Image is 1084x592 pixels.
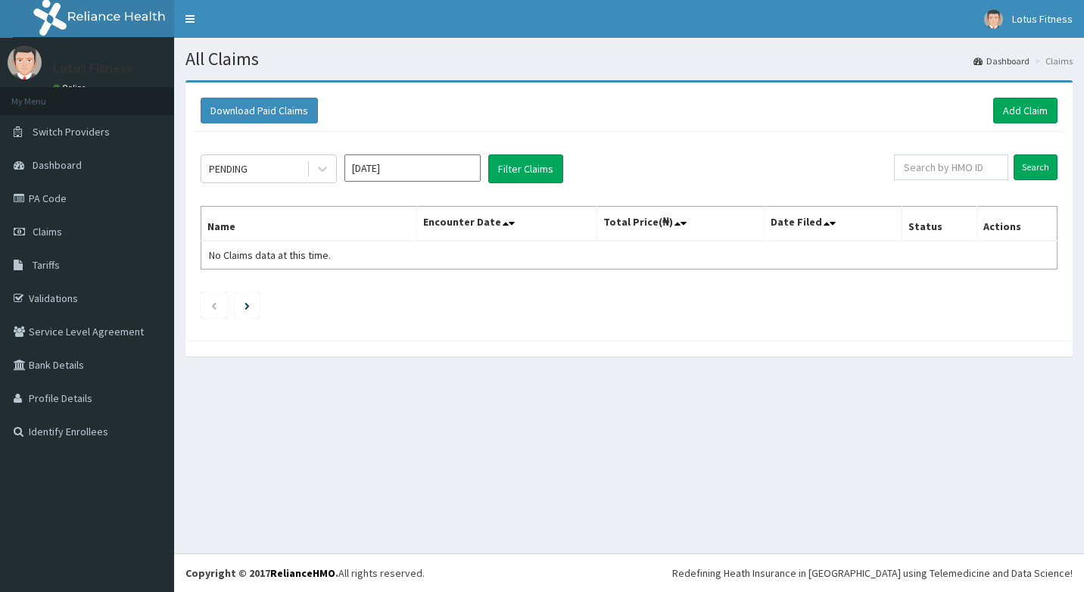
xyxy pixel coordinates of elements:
[894,154,1008,180] input: Search by HMO ID
[764,207,902,241] th: Date Filed
[201,98,318,123] button: Download Paid Claims
[185,566,338,580] strong: Copyright © 2017 .
[270,566,335,580] a: RelianceHMO
[984,10,1003,29] img: User Image
[33,125,110,139] span: Switch Providers
[33,225,62,238] span: Claims
[209,161,248,176] div: PENDING
[8,45,42,79] img: User Image
[33,158,82,172] span: Dashboard
[1012,12,1073,26] span: Lotus Fitness
[201,207,417,241] th: Name
[977,207,1057,241] th: Actions
[488,154,563,183] button: Filter Claims
[185,49,1073,69] h1: All Claims
[1014,154,1058,180] input: Search
[33,258,60,272] span: Tariffs
[597,207,765,241] th: Total Price(₦)
[902,207,977,241] th: Status
[53,61,132,75] p: Lotus Fitness
[993,98,1058,123] a: Add Claim
[1031,55,1073,67] li: Claims
[53,83,89,93] a: Online
[344,154,481,182] input: Select Month and Year
[672,566,1073,581] div: Redefining Heath Insurance in [GEOGRAPHIC_DATA] using Telemedicine and Data Science!
[174,553,1084,592] footer: All rights reserved.
[416,207,597,241] th: Encounter Date
[245,298,250,312] a: Next page
[210,298,217,312] a: Previous page
[209,248,331,262] span: No Claims data at this time.
[973,55,1029,67] a: Dashboard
